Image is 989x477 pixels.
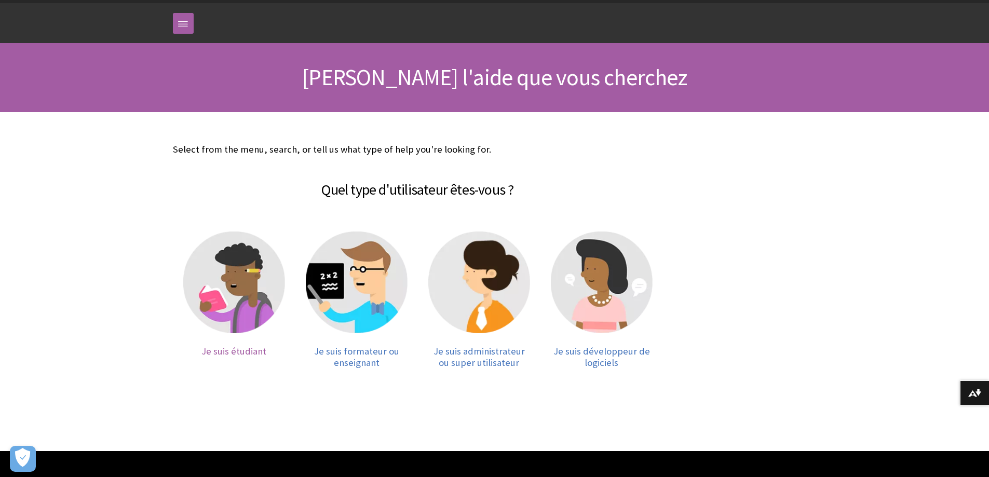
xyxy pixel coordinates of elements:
span: Je suis étudiant [201,345,266,357]
img: développeur [551,231,653,333]
p: Select from the menu, search, or tell us what type of help you're looking for. [173,143,663,156]
h2: Quel type d'utilisateur êtes-vous ? [173,166,663,200]
a: Administrateur Je suis administrateur ou super utilisateur [428,231,530,369]
img: Administrateur [428,231,530,333]
span: Je suis administrateur ou super utilisateur [433,345,525,369]
img: Étudiant [183,231,285,333]
span: Je suis développeur de logiciels [553,345,650,369]
span: Je suis formateur ou enseignant [314,345,399,369]
span: [PERSON_NAME] l'aide que vous cherchez [302,63,687,91]
img: Professeur [306,231,408,333]
a: développeur Je suis développeur de logiciels [551,231,653,369]
button: Ouvrir le centre de préférences [10,446,36,472]
a: Professeur Je suis formateur ou enseignant [306,231,408,369]
a: Étudiant Je suis étudiant [183,231,285,369]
